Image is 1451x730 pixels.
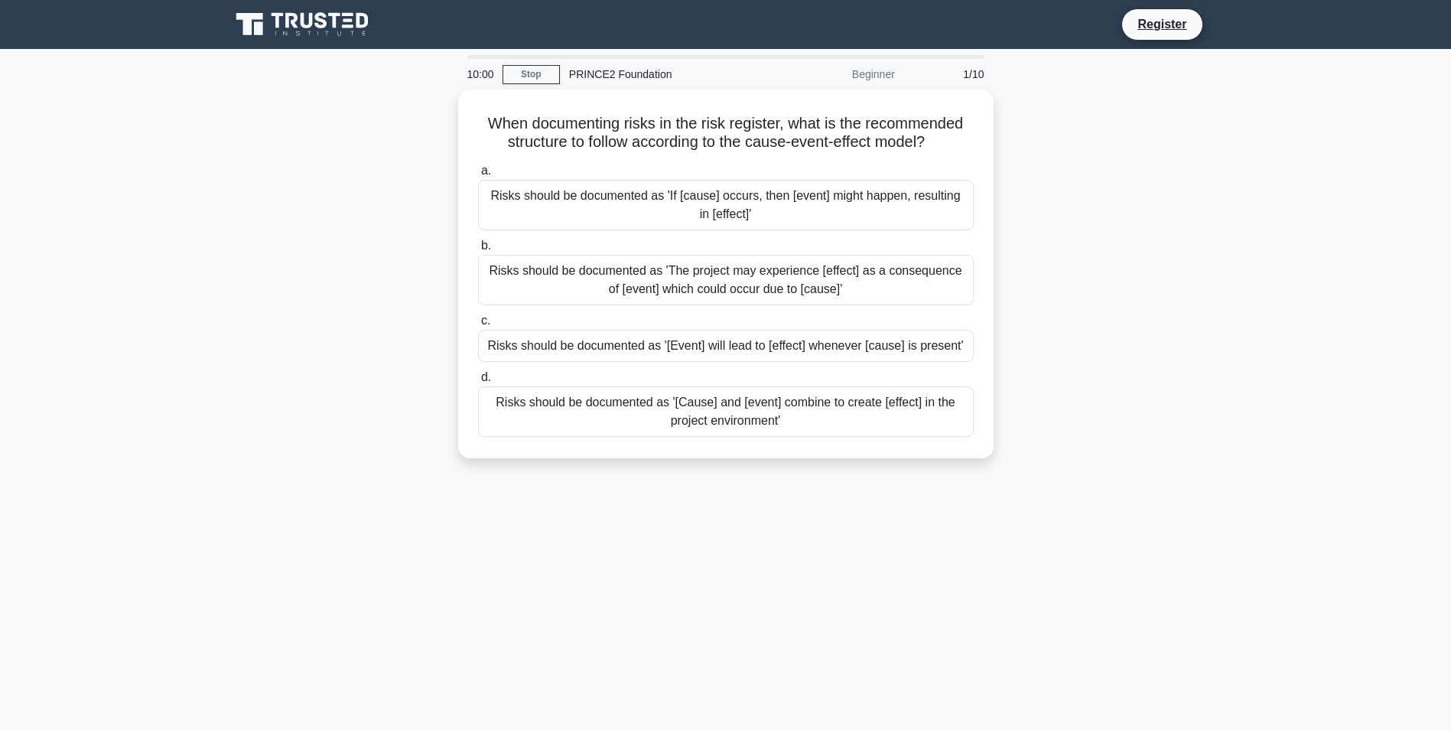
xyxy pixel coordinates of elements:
[481,314,490,327] span: c.
[478,330,974,362] div: Risks should be documented as '[Event] will lead to [effect] whenever [cause] is present'
[770,59,904,90] div: Beginner
[478,255,974,305] div: Risks should be documented as 'The project may experience [effect] as a consequence of [event] wh...
[481,239,491,252] span: b.
[481,370,491,383] span: d.
[458,59,503,90] div: 10:00
[478,386,974,437] div: Risks should be documented as '[Cause] and [event] combine to create [effect] in the project envi...
[503,65,560,84] a: Stop
[1128,15,1196,34] a: Register
[560,59,770,90] div: PRINCE2 Foundation
[481,164,491,177] span: a.
[477,114,975,152] h5: When documenting risks in the risk register, what is the recommended structure to follow accordin...
[478,180,974,230] div: Risks should be documented as 'If [cause] occurs, then [event] might happen, resulting in [effect]'
[904,59,994,90] div: 1/10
